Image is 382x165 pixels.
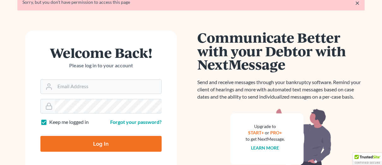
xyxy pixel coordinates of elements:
input: Email Address [55,80,161,94]
div: to get NextMessage. [246,136,285,142]
input: Log In [40,136,162,152]
p: Send and receive messages through your bankruptcy software. Remind your client of hearings and mo... [197,79,365,101]
h1: Welcome Back! [40,46,162,59]
h1: Communicate Better with your Debtor with NextMessage [197,31,365,71]
a: Forgot your password? [110,119,162,125]
a: PRO+ [271,130,282,135]
a: START+ [248,130,264,135]
p: Please log in to your account [40,62,162,69]
div: TrustedSite Certified [353,153,382,165]
label: Keep me logged in [49,119,89,126]
span: or [265,130,270,135]
a: Learn more [251,145,279,150]
div: Upgrade to [246,123,285,130]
